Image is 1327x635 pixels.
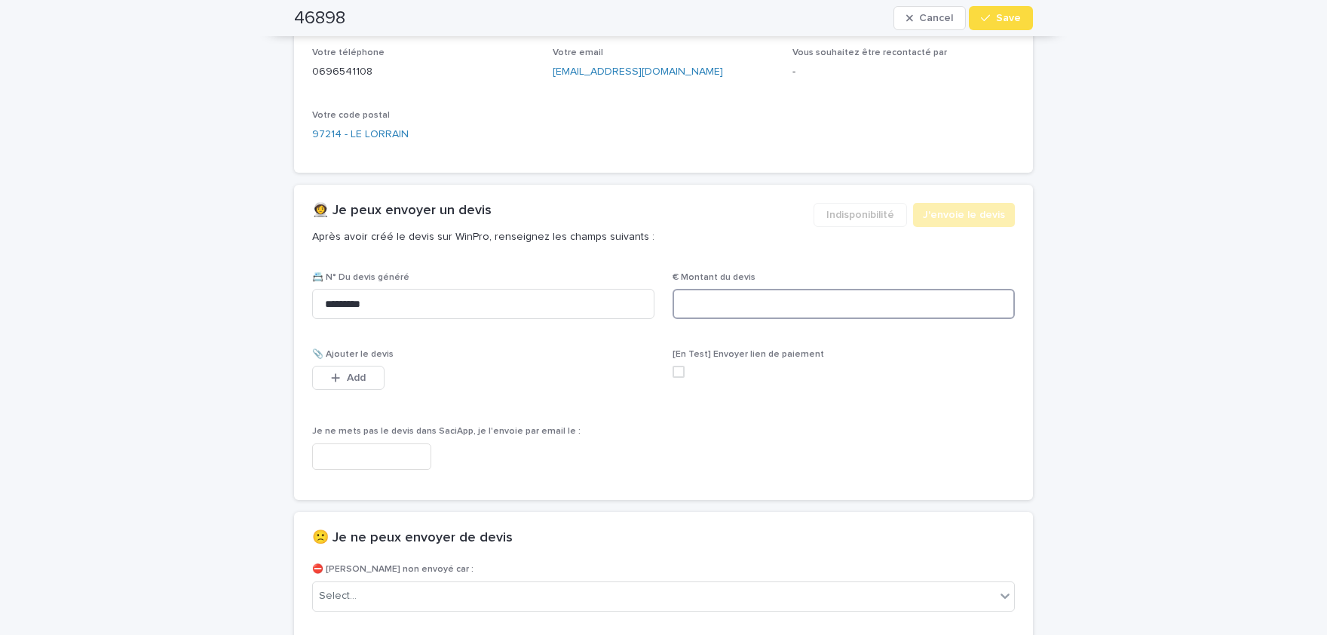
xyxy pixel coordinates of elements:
[913,203,1015,227] button: J'envoie le devis
[792,48,947,57] span: Vous souhaitez être recontacté par
[919,13,953,23] span: Cancel
[969,6,1033,30] button: Save
[312,203,492,219] h2: 👩‍🚀 Je peux envoyer un devis
[826,207,894,222] span: Indisponibilité
[814,203,907,227] button: Indisponibilité
[553,48,603,57] span: Votre email
[319,588,357,604] div: Select...
[673,350,824,359] span: [En Test] Envoyer lien de paiement
[312,48,385,57] span: Votre téléphone
[312,366,385,390] button: Add
[294,8,345,29] h2: 46898
[996,13,1021,23] span: Save
[312,427,581,436] span: Je ne mets pas le devis dans SaciApp, je l'envoie par email le :
[347,373,366,383] span: Add
[312,127,409,143] a: 97214 - LE LORRAIN
[312,273,409,282] span: 📇 N° Du devis généré
[312,350,394,359] span: 📎 Ajouter le devis
[312,111,390,120] span: Votre code postal
[923,207,1005,222] span: J'envoie le devis
[312,530,513,547] h2: 🙁 Je ne peux envoyer de devis
[553,66,723,77] a: [EMAIL_ADDRESS][DOMAIN_NAME]
[792,64,1015,80] p: -
[312,64,535,80] p: 0696541108
[312,565,473,574] span: ⛔ [PERSON_NAME] non envoyé car :
[673,273,755,282] span: € Montant du devis
[893,6,966,30] button: Cancel
[312,230,801,244] p: Après avoir créé le devis sur WinPro, renseignez les champs suivants :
